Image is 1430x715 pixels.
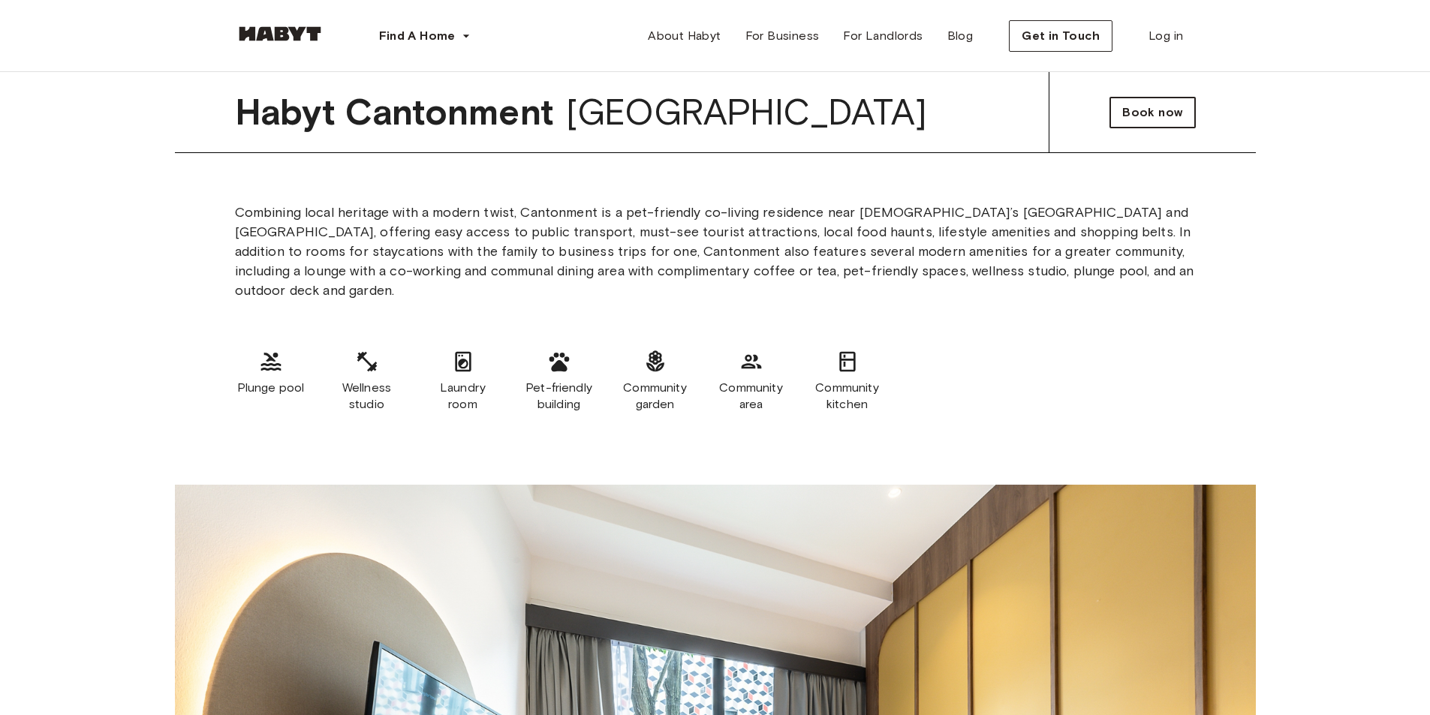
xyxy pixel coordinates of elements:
[733,21,832,51] a: For Business
[745,27,820,45] span: For Business
[619,380,691,413] span: Community garden
[235,26,325,41] img: Habyt
[237,380,305,396] span: Plunge pool
[648,27,721,45] span: About Habyt
[1022,27,1100,45] span: Get in Touch
[831,21,935,51] a: For Landlords
[523,380,595,413] span: Pet-friendly building
[1149,27,1183,45] span: Log in
[811,380,884,413] span: Community kitchen
[331,380,403,413] span: Wellness studio
[935,21,986,51] a: Blog
[1009,20,1112,52] button: Get in Touch
[715,380,787,413] span: Community area
[235,90,554,134] span: Habyt Cantonment
[1109,97,1195,128] a: Book now
[427,380,499,413] span: Laundry room
[566,90,928,134] span: [GEOGRAPHIC_DATA]
[1136,21,1195,51] a: Log in
[636,21,733,51] a: About Habyt
[1122,104,1182,122] span: Book now
[367,21,483,51] button: Find A Home
[843,27,923,45] span: For Landlords
[235,203,1196,300] p: Combining local heritage with a modern twist, Cantonment is a pet-friendly co-living residence ne...
[379,27,456,45] span: Find A Home
[947,27,974,45] span: Blog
